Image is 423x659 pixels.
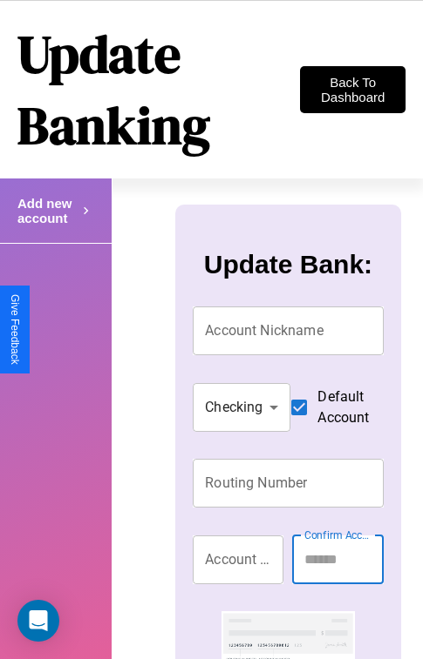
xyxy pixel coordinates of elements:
[9,294,21,365] div: Give Feedback
[193,383,290,432] div: Checking
[17,196,78,225] h4: Add new account
[17,600,59,642] div: Open Intercom Messenger
[304,528,374,542] label: Confirm Account Number
[17,18,300,161] h1: Update Banking
[300,66,406,113] button: Back To Dashboard
[317,387,369,428] span: Default Account
[204,250,372,279] h3: Update Bank:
